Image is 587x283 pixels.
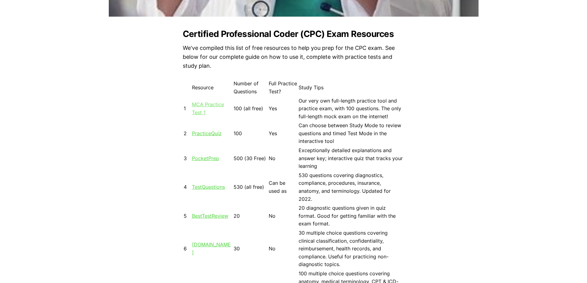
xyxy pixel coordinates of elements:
p: We've compiled this list of free resources to help you prep for the CPC exam. See below for our c... [183,44,405,70]
td: 100 (all free) [233,97,268,121]
a: [DOMAIN_NAME] [192,241,231,256]
td: 4 [183,171,191,203]
td: 5 [183,204,191,228]
td: Yes [268,121,298,146]
td: 3 [183,146,191,171]
td: 2 [183,121,191,146]
td: 30 multiple choice questions covering clinical classification, confidentiality, reimbursement, he... [298,229,404,269]
td: 6 [183,229,191,269]
td: Our very own full-length practice tool and practice exam, with 100 questions. The only full-lengt... [298,97,404,121]
a: PracticeQuiz [192,130,222,136]
td: 20 diagnostic questions given in quiz format. Good for getting familiar with the exam format. [298,204,404,228]
a: BestTestReview [192,213,228,219]
a: MCA Practice Test 1 [192,101,224,115]
h2: Certified Professional Coder (CPC) Exam Resources [183,29,405,39]
td: Number of Questions [233,79,268,96]
td: 500 (30 Free) [233,146,268,171]
td: Yes [268,97,298,121]
td: No [268,146,298,171]
td: 530 questions covering diagnostics, compliance, procedures, insurance, anatomy, and terminology. ... [298,171,404,203]
td: No [268,229,298,269]
td: 30 [233,229,268,269]
td: Full Practice Test? [268,79,298,96]
td: Resource [192,79,233,96]
td: Exceptionally detailed explanations and answer key; interactive quiz that tracks your learning [298,146,404,171]
td: 1 [183,97,191,121]
td: Can be used as [268,171,298,203]
a: PocketPrep [192,155,219,161]
td: 20 [233,204,268,228]
td: No [268,204,298,228]
a: TestQuestions [192,184,225,190]
td: 530 (all free) [233,171,268,203]
td: 100 [233,121,268,146]
td: Can choose between Study Mode to review questions and timed Test Mode in the interactive tool [298,121,404,146]
td: Study Tips [298,79,404,96]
